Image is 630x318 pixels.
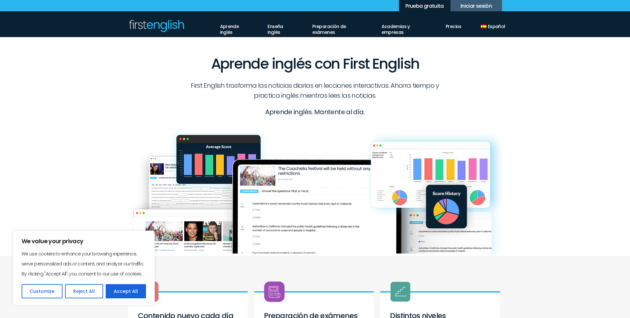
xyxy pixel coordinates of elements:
[265,107,365,116] strong: Aprende inglés. Mantente al día.
[106,284,146,298] button: Accept All
[446,19,461,30] a: Precios
[187,81,443,101] p: First English trasforma las noticias diarias en lecciones interactivas. Ahorra tiempo y practica ...
[128,37,502,74] h1: Aprende inglés con First English
[220,19,248,36] a: Aprende inglés
[481,19,502,30] a: Español
[264,281,285,302] img: first-english-teach-lesson-plans.png
[65,284,103,298] button: Reject All
[22,249,146,279] p: We use cookies to enhance your browsing experience, serve personalized ads or content, and analyz...
[390,281,411,302] img: first-english-learn-different-levels.png
[267,19,293,36] a: Enseña inglés
[22,284,63,298] button: Customize
[128,133,502,253] img: first-english-learn-english-desktop-graphic.png
[488,24,505,29] span: Español
[22,237,146,245] p: We value your privacy
[382,19,426,36] a: Academias y empresas
[312,19,362,36] a: Preparación de exámenes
